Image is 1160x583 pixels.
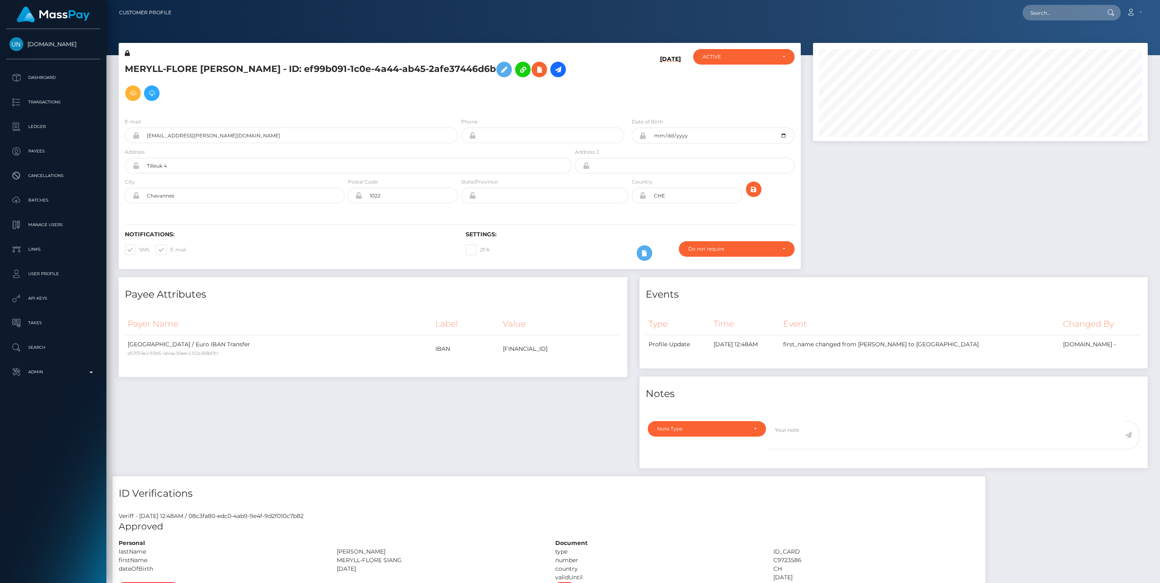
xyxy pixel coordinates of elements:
[119,487,979,501] h4: ID Verifications
[6,67,100,88] a: Dashboard
[461,178,498,186] label: State/Province
[348,178,378,186] label: Postal Code
[6,337,100,358] a: Search
[549,547,767,556] div: type
[125,178,135,186] label: City
[461,118,478,126] label: Phone
[6,264,100,284] a: User Profile
[9,243,97,256] p: Links
[128,350,218,356] small: d57013e2-92b6-4b4a-92ee-c353c268d7c1
[500,335,621,363] td: [FINANCIAL_ID]
[1060,313,1142,335] th: Changed By
[550,62,566,77] a: Initiate Payout
[113,512,985,520] div: Veriff - [DATE] 12:48AM / 08c3fa80-edc0-4ab9-9e4f-9d2f010c7b82
[549,565,767,573] div: country
[113,547,331,556] div: lastName
[156,244,186,255] label: E-mail
[9,37,23,51] img: Unlockt.me
[9,292,97,305] p: API Keys
[549,573,767,582] div: validUntil
[119,539,145,547] strong: Personal
[125,58,567,105] h5: MERYLL-FLORE [PERSON_NAME] - ID: ef99b091-1c0e-4a44-ab45-2afe37446d6b
[466,231,794,238] h6: Settings:
[500,313,621,335] th: Value
[125,148,145,156] label: Address
[9,194,97,206] p: Batches
[575,148,599,156] label: Address 2
[767,565,985,573] div: CH
[1060,335,1142,354] td: [DOMAIN_NAME] -
[9,121,97,133] p: Ledger
[17,7,90,22] img: MassPay Logo
[119,4,171,21] a: Customer Profile
[555,539,588,547] strong: Document
[688,246,775,252] div: Do not require
[9,366,97,378] p: Admin
[646,313,711,335] th: Type
[648,421,766,437] button: Note Type
[632,178,652,186] label: Country
[767,547,985,556] div: ID_CARD
[6,362,100,382] a: Admin
[9,96,97,108] p: Transactions
[9,170,97,182] p: Cancellations
[660,56,681,108] h6: [DATE]
[6,239,100,260] a: Links
[780,335,1060,354] td: first_name changed from [PERSON_NAME] to [GEOGRAPHIC_DATA]
[125,335,432,363] td: [GEOGRAPHIC_DATA] / Euro IBAN Transfer
[9,219,97,231] p: Manage Users
[6,215,100,235] a: Manage Users
[9,145,97,157] p: Payees
[6,166,100,186] a: Cancellations
[646,287,1142,302] h4: Events
[711,313,780,335] th: Time
[9,72,97,84] p: Dashboard
[125,287,621,302] h4: Payee Attributes
[693,49,795,65] button: ACTIVE
[331,547,549,556] div: [PERSON_NAME]
[6,288,100,309] a: API Keys
[432,313,500,335] th: Label
[9,268,97,280] p: User Profile
[125,244,149,255] label: SMS
[6,92,100,112] a: Transactions
[6,190,100,211] a: Batches
[9,317,97,329] p: Taxes
[466,244,490,255] label: 2FA
[767,556,985,565] div: C9723586
[6,313,100,333] a: Taxes
[113,565,331,573] div: dateOfBirth
[125,231,453,238] h6: Notifications:
[331,565,549,573] div: [DATE]
[632,118,663,126] label: Date of Birth
[6,40,100,48] span: [DOMAIN_NAME]
[549,556,767,565] div: number
[679,241,794,257] button: Do not require
[9,341,97,354] p: Search
[119,520,979,533] h5: Approved
[767,573,985,582] div: [DATE]
[703,54,776,60] div: ACTIVE
[657,426,747,432] div: Note Type
[646,335,711,354] td: Profile Update
[711,335,780,354] td: [DATE] 12:48AM
[780,313,1060,335] th: Event
[6,141,100,161] a: Payees
[113,556,331,565] div: firstName
[331,556,549,565] div: MERYLL-FLORE SIANG
[125,313,432,335] th: Payer Name
[125,118,141,126] label: E-mail
[646,387,1142,401] h4: Notes
[432,335,500,363] td: IBAN
[6,117,100,137] a: Ledger
[1023,5,1099,20] input: Search...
